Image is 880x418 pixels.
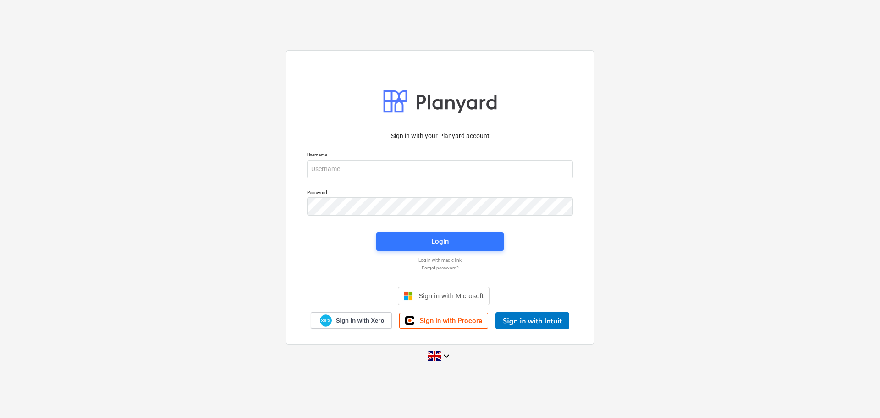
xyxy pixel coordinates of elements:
p: Sign in with your Planyard account [307,131,573,141]
a: Forgot password? [302,265,577,271]
span: Sign in with Microsoft [418,292,484,300]
img: Xero logo [320,314,332,327]
button: Login [376,232,504,251]
a: Sign in with Xero [311,312,392,329]
i: keyboard_arrow_down [441,351,452,362]
img: Microsoft logo [404,291,413,301]
a: Log in with magic link [302,257,577,263]
div: Login [431,235,449,247]
input: Username [307,160,573,178]
p: Password [307,189,573,197]
p: Username [307,152,573,160]
span: Sign in with Xero [336,317,384,325]
span: Sign in with Procore [420,317,482,325]
a: Sign in with Procore [399,313,488,329]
